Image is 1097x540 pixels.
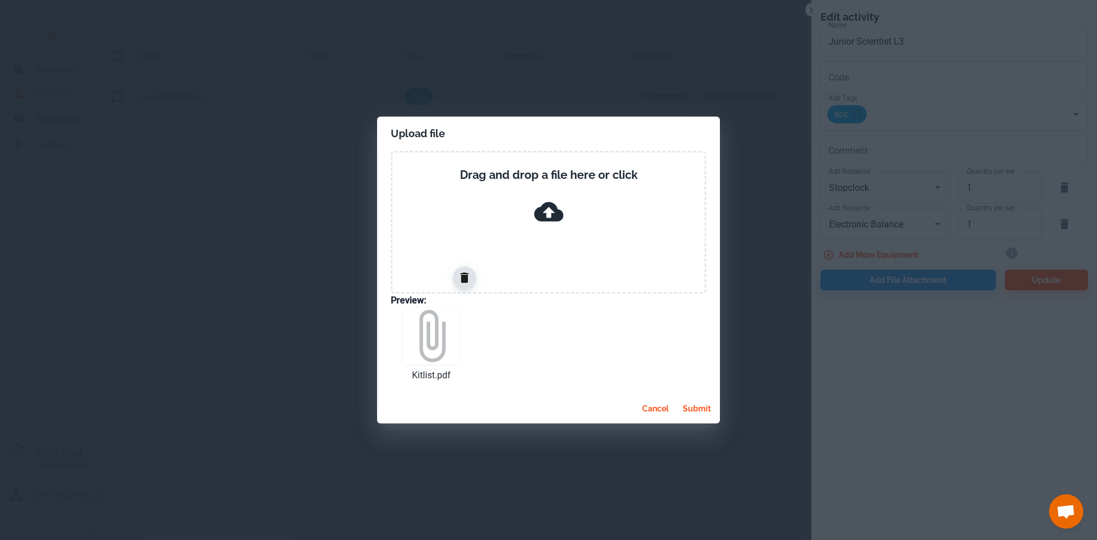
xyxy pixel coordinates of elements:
[377,117,720,151] h2: Upload file
[678,398,715,419] button: submit
[391,369,471,382] p: Kitlist.pdf
[1049,494,1083,529] a: Open chat
[393,166,704,183] p: Drag and drop a file here or click
[637,398,674,419] button: cancel
[453,266,476,289] button: Delete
